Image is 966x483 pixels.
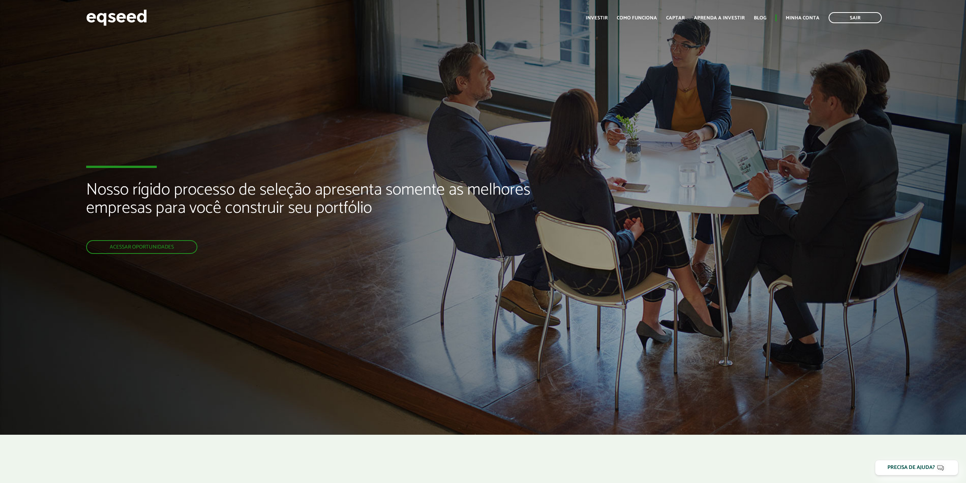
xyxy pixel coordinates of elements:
img: EqSeed [86,8,147,28]
a: Sair [829,12,882,23]
a: Investir [586,16,608,21]
a: Acessar oportunidades [86,240,197,254]
h2: Nosso rígido processo de seleção apresenta somente as melhores empresas para você construir seu p... [86,181,558,241]
a: Aprenda a investir [694,16,745,21]
a: Blog [754,16,766,21]
a: Como funciona [617,16,657,21]
a: Minha conta [786,16,819,21]
a: Captar [666,16,685,21]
